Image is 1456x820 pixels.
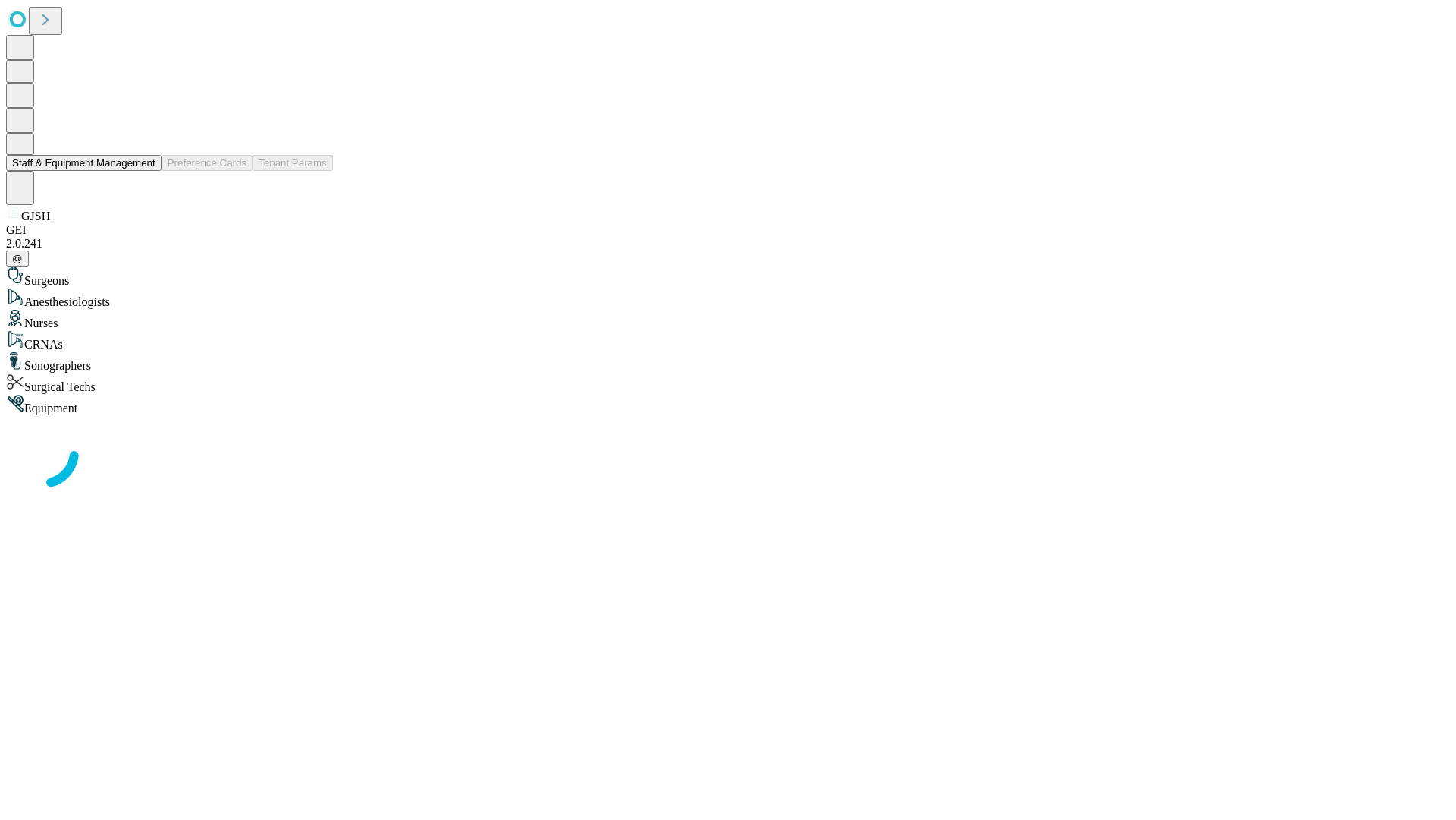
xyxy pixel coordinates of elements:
[6,237,1450,251] div: 2.0.241
[6,309,1450,330] div: Nurses
[162,155,253,171] button: Preference Cards
[6,352,1450,373] div: Sonographers
[6,251,29,266] button: @
[6,266,1450,288] div: Surgeons
[21,210,50,222] span: GJSH
[6,394,1450,415] div: Equipment
[6,155,162,171] button: Staff & Equipment Management
[253,155,333,171] button: Tenant Params
[6,330,1450,352] div: CRNAs
[6,223,1450,237] div: GEI
[6,373,1450,394] div: Surgical Techs
[12,253,23,264] span: @
[6,288,1450,309] div: Anesthesiologists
